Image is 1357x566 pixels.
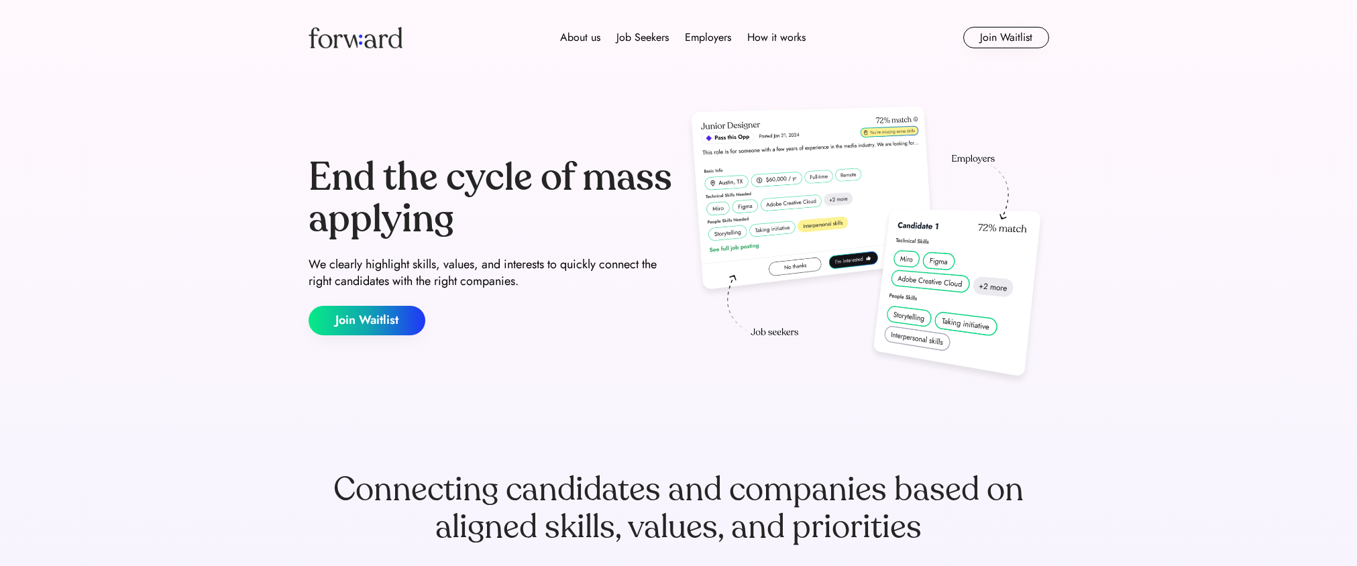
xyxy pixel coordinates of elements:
button: Join Waitlist [963,27,1049,48]
div: Job Seekers [616,30,669,46]
div: Employers [685,30,731,46]
div: About us [560,30,600,46]
div: Connecting candidates and companies based on aligned skills, values, and priorities [309,471,1049,546]
img: Forward logo [309,27,402,48]
img: hero-image.png [684,102,1049,390]
div: We clearly highlight skills, values, and interests to quickly connect the right candidates with t... [309,256,673,290]
div: How it works [747,30,806,46]
div: End the cycle of mass applying [309,157,673,239]
button: Join Waitlist [309,306,425,335]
